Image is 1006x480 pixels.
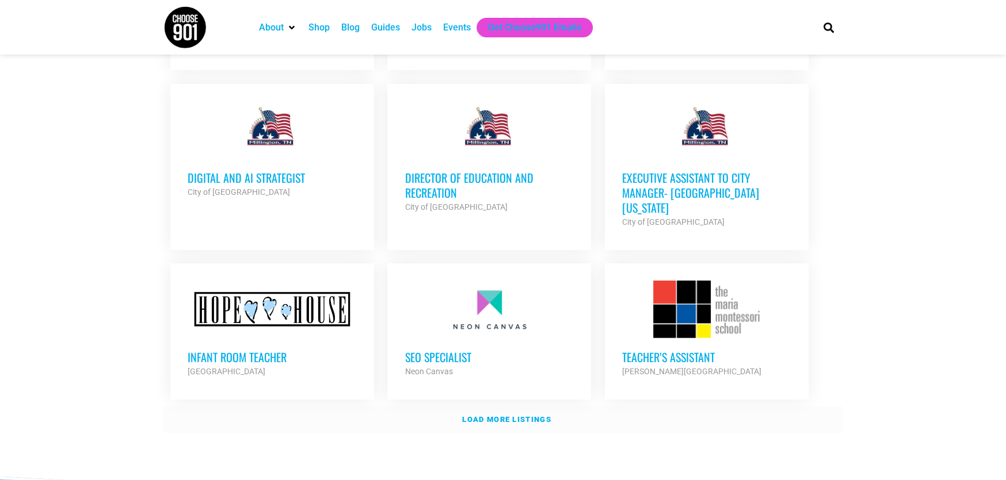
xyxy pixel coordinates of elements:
[622,170,791,215] h3: Executive Assistant to City Manager- [GEOGRAPHIC_DATA] [US_STATE]
[253,18,303,37] div: About
[163,406,843,433] a: Load more listings
[253,18,803,37] nav: Main nav
[405,202,507,212] strong: City of [GEOGRAPHIC_DATA]
[411,21,432,34] a: Jobs
[170,263,374,395] a: Infant Room Teacher [GEOGRAPHIC_DATA]
[462,415,551,424] strong: Load more listings
[819,18,838,37] div: Search
[405,170,574,200] h3: Director of Education and Recreation
[188,350,357,364] h3: Infant Room Teacher
[170,84,374,216] a: Digital and AI Strategist City of [GEOGRAPHIC_DATA]
[188,170,357,185] h3: Digital and AI Strategist
[443,21,471,34] a: Events
[387,263,591,395] a: SEO Specialist Neon Canvas
[387,84,591,231] a: Director of Education and Recreation City of [GEOGRAPHIC_DATA]
[341,21,360,34] a: Blog
[405,350,574,364] h3: SEO Specialist
[622,350,791,364] h3: Teacher’s Assistant
[622,217,725,226] strong: City of [GEOGRAPHIC_DATA]
[308,21,330,34] a: Shop
[605,263,809,395] a: Teacher’s Assistant [PERSON_NAME][GEOGRAPHIC_DATA]
[405,367,452,376] strong: Neon Canvas
[622,367,761,376] strong: [PERSON_NAME][GEOGRAPHIC_DATA]
[605,84,809,246] a: Executive Assistant to City Manager- [GEOGRAPHIC_DATA] [US_STATE] City of [GEOGRAPHIC_DATA]
[488,21,581,34] a: Get Choose901 Emails
[371,21,400,34] a: Guides
[188,367,265,376] strong: [GEOGRAPHIC_DATA]
[259,21,284,34] a: About
[188,187,290,197] strong: City of [GEOGRAPHIC_DATA]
